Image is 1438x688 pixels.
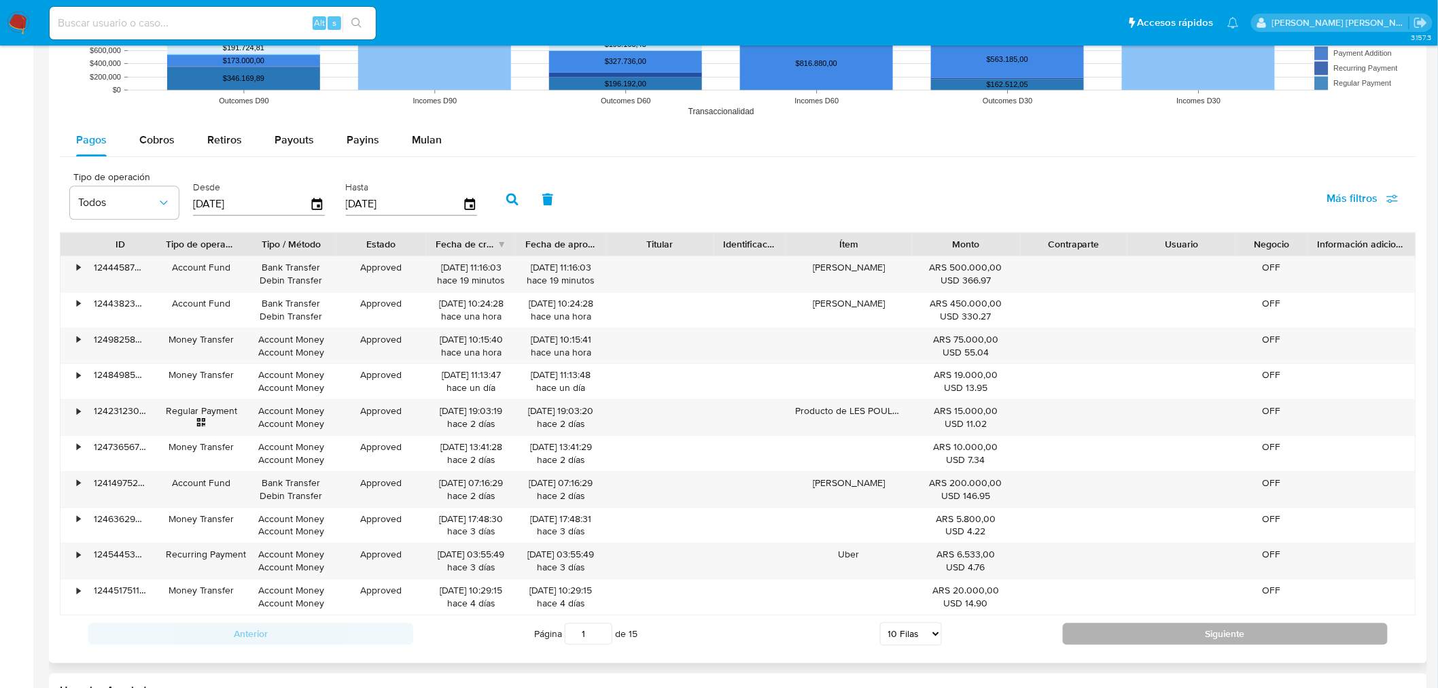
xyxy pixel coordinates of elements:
span: Accesos rápidos [1138,16,1214,30]
span: 3.157.3 [1411,32,1431,43]
a: Notificaciones [1227,17,1239,29]
span: Alt [314,16,325,29]
a: Salir [1414,16,1428,30]
button: search-icon [343,14,370,33]
p: roberto.munoz@mercadolibre.com [1272,16,1409,29]
span: s [332,16,336,29]
input: Buscar usuario o caso... [50,14,376,32]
